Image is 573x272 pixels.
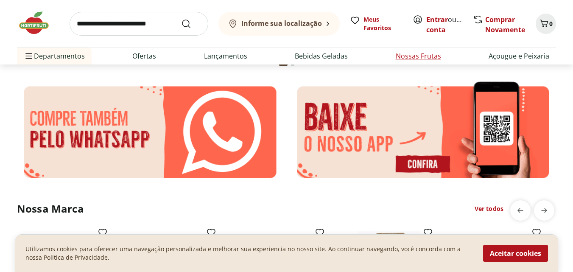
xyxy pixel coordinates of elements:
a: Lançamentos [204,51,247,61]
button: Aceitar cookies [483,245,548,262]
button: Carrinho [536,14,556,34]
a: Meus Favoritos [350,15,402,32]
h2: Nossa Marca [17,202,84,216]
a: Ofertas [132,51,156,61]
span: Departamentos [24,46,85,66]
img: app [290,80,556,185]
p: Utilizamos cookies para oferecer uma navegação personalizada e melhorar sua experiencia no nosso ... [25,245,473,262]
span: Meus Favoritos [363,15,402,32]
a: Criar conta [426,15,473,34]
img: wpp [17,80,283,185]
button: Submit Search [181,19,201,29]
input: search [70,12,208,36]
button: Informe sua localização [218,12,340,36]
button: Menu [24,46,34,66]
a: Entrar [426,15,448,24]
a: Comprar Novamente [485,15,525,34]
a: Nossas Frutas [396,51,441,61]
button: previous [510,200,531,221]
span: 0 [549,20,553,28]
a: Ver todos [475,205,503,213]
button: next [534,200,554,221]
img: Hortifruti [17,10,59,36]
b: Informe sua localização [241,19,322,28]
span: ou [426,14,464,35]
a: Açougue e Peixaria [489,51,549,61]
a: Bebidas Geladas [295,51,348,61]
